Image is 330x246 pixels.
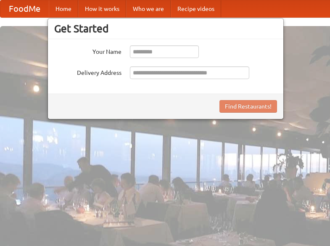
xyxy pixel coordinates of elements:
[54,45,121,56] label: Your Name
[54,22,277,35] h3: Get Started
[49,0,78,17] a: Home
[0,0,49,17] a: FoodMe
[78,0,126,17] a: How it works
[219,100,277,113] button: Find Restaurants!
[126,0,171,17] a: Who we are
[54,66,121,77] label: Delivery Address
[171,0,221,17] a: Recipe videos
